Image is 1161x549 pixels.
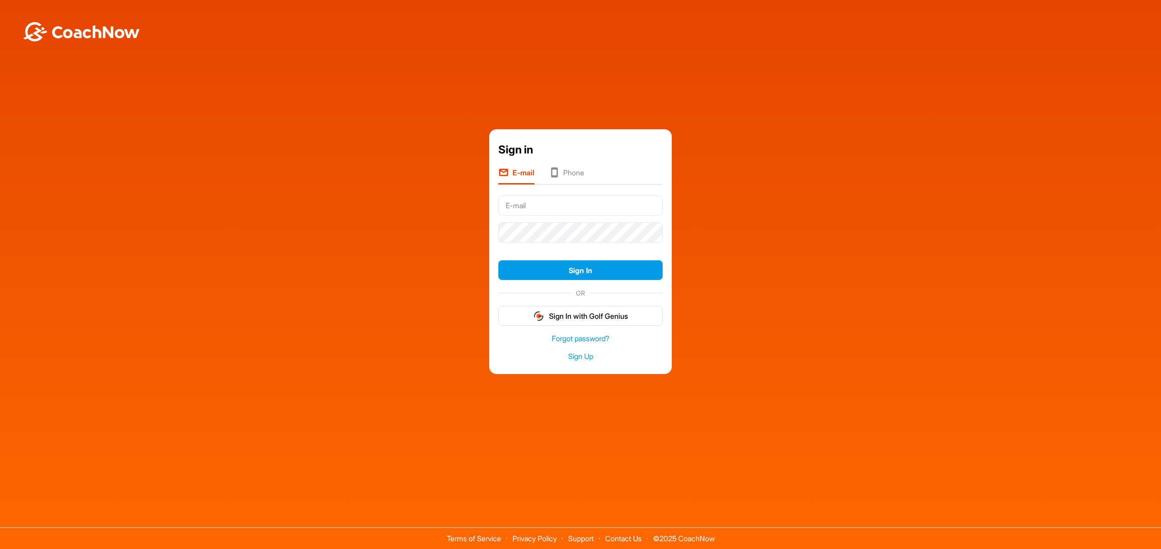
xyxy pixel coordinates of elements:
li: Phone [549,167,584,185]
a: Terms of Service [447,534,501,543]
img: BwLJSsUCoWCh5upNqxVrqldRgqLPVwmV24tXu5FoVAoFEpwwqQ3VIfuoInZCoVCoTD4vwADAC3ZFMkVEQFDAAAAAElFTkSuQmCC [22,22,141,42]
a: Support [568,534,594,543]
input: E-mail [498,195,663,216]
button: Sign In [498,260,663,280]
a: Sign Up [498,351,663,362]
span: © 2025 CoachNow [648,528,719,542]
span: OR [571,288,590,298]
a: Privacy Policy [513,534,557,543]
a: Contact Us [605,534,642,543]
a: Forgot password? [498,333,663,344]
img: gg_logo [533,311,544,322]
li: E-mail [498,167,534,185]
button: Sign In with Golf Genius [498,306,663,326]
div: Sign in [498,142,663,158]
